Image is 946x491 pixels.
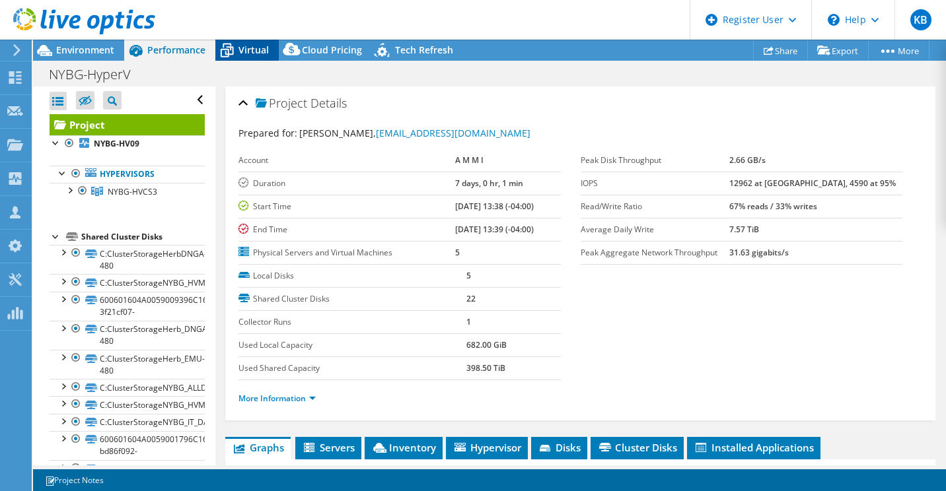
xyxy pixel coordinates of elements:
label: Duration [238,177,455,190]
label: Start Time [238,200,455,213]
a: 600601604A0059009396C1645C0EBFE5-3f21cf07- [50,292,205,321]
span: Project [256,97,307,110]
a: [EMAIL_ADDRESS][DOMAIN_NAME] [376,127,530,139]
span: Cloud Pricing [302,44,362,56]
label: Used Shared Capacity [238,362,466,375]
span: Environment [56,44,114,56]
a: Share [753,40,808,61]
span: Inventory [371,441,436,454]
b: 31.63 gigabits/s [729,247,789,258]
b: NYBG-HV09 [94,138,139,149]
b: 2.66 GB/s [729,154,766,166]
a: C:ClusterStorageNYBG_IT_DATA [50,414,205,431]
label: Shared Cluster Disks [238,292,466,306]
h1: NYBG-HyperV [43,67,151,82]
span: Details [310,95,347,111]
span: Graphs [232,441,284,454]
a: NYBG-HV09 [50,135,205,152]
b: 22 [466,293,476,304]
b: 398.50 TiB [466,362,505,374]
a: Project [50,114,205,135]
span: KB [910,9,931,30]
a: More Information [238,393,316,404]
a: C:ClusterStorageHerb_DNGA2-480 [50,321,205,350]
span: Virtual [238,44,269,56]
b: 682.00 GiB [466,339,507,350]
b: 7.57 TiB [729,224,759,235]
span: Cluster Disks [597,441,677,454]
span: Hypervisor [453,441,521,454]
label: Account [238,154,455,167]
a: Project Notes [36,472,113,488]
div: Shared Cluster Disks [81,229,205,245]
span: Disks [538,441,581,454]
span: Installed Applications [694,441,814,454]
a: Export [807,40,869,61]
span: Servers [302,441,355,454]
label: Peak Aggregate Network Throughput [581,246,729,259]
label: Used Local Capacity [238,339,466,352]
a: C:ClusterStorageHerbDNGA-480 [50,245,205,274]
span: [PERSON_NAME], [299,127,530,139]
a: 600601604A0059001796C1647EC74C23-bd86f092- [50,431,205,460]
a: C:ClusterStorageNYBG_HVM_1 [50,274,205,291]
b: 1 [466,316,471,327]
label: Collector Runs [238,315,466,329]
a: Hypervisors [50,166,205,183]
a: More [868,40,929,61]
label: Physical Servers and Virtual Machines [238,246,455,259]
b: 12962 at [GEOGRAPHIC_DATA], 4590 at 95% [729,178,896,189]
a: C:ClusterStorageHerb_EMU-480 [50,350,205,379]
a: C:ClusterStorageNYBG_ALLDEPT_X_DATA [50,379,205,396]
a: C:ClusterStorageNYBG_HVM_2 [50,396,205,413]
label: Prepared for: [238,127,297,139]
b: 7 days, 0 hr, 1 min [455,178,523,189]
b: 5 [466,270,471,281]
b: [DATE] 13:38 (-04:00) [455,201,534,212]
b: A M M I [455,154,484,166]
a: C:ClusterStorageNYBG_VIDEOStor_M [50,460,205,477]
label: Read/Write Ratio [581,200,729,213]
span: NYBG-HVCS3 [108,186,157,197]
span: Performance [147,44,205,56]
label: Local Disks [238,269,466,282]
b: 5 [455,247,460,258]
label: Average Daily Write [581,223,729,236]
label: Peak Disk Throughput [581,154,729,167]
a: NYBG-HVCS3 [50,183,205,200]
label: IOPS [581,177,729,190]
b: [DATE] 13:39 (-04:00) [455,224,534,235]
b: 67% reads / 33% writes [729,201,817,212]
svg: \n [828,14,840,26]
span: Tech Refresh [395,44,453,56]
label: End Time [238,223,455,236]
